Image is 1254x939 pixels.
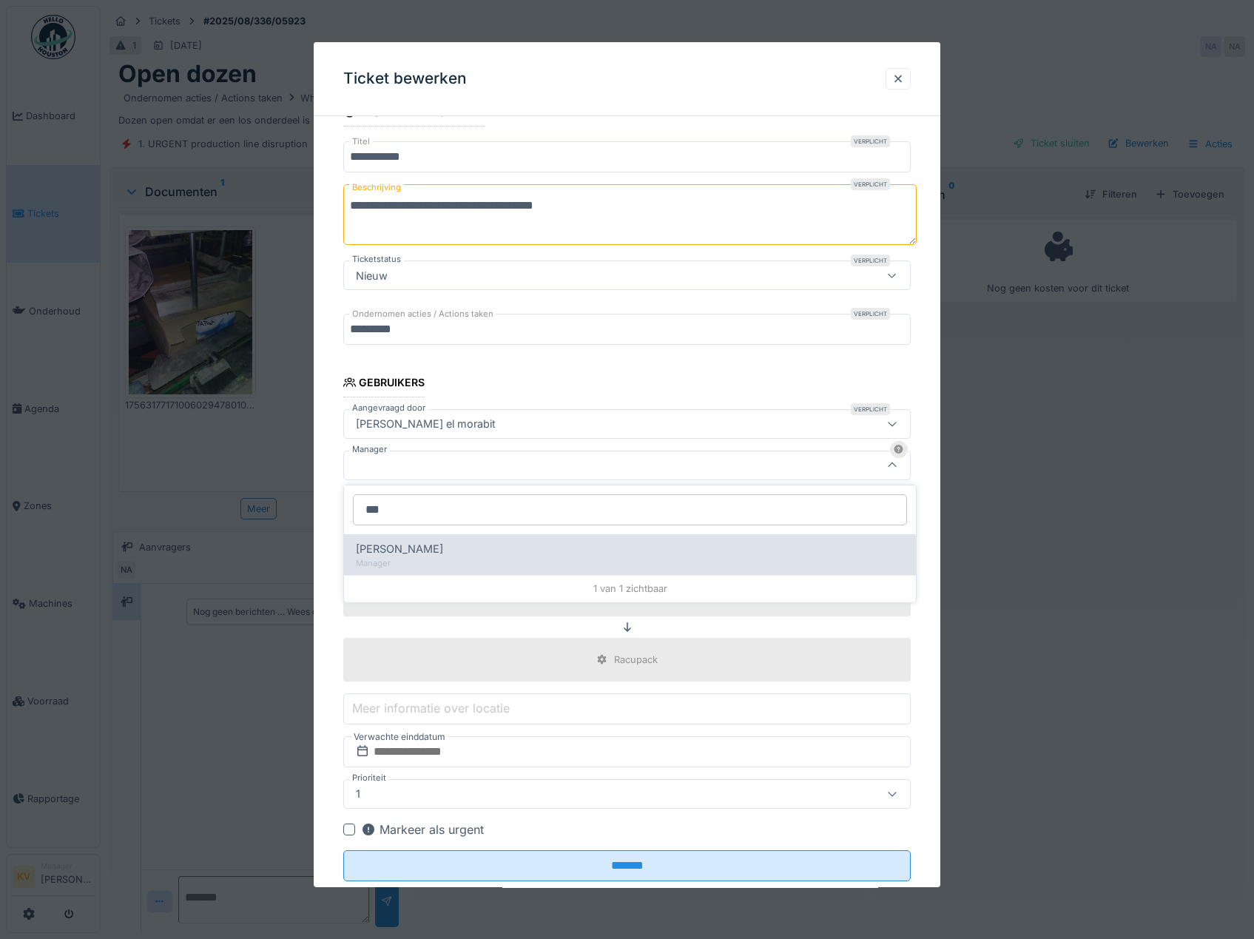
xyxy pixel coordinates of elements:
label: Aangevraagd door [349,402,428,414]
div: Racupack [614,653,658,667]
div: Markeer als urgent [361,821,484,838]
div: Verplicht [851,403,890,415]
label: Prioriteit [349,772,389,784]
div: Algemene informatie [343,101,486,127]
div: Verplicht [851,135,890,147]
label: Meer informatie over locatie [349,699,513,717]
div: Verplicht [851,309,890,320]
h3: Ticket bewerken [343,70,467,88]
div: 1 [350,786,366,802]
label: Ondernomen acties / Actions taken [349,309,496,321]
div: Verplicht [851,255,890,267]
label: Manager [349,443,390,456]
div: 1 van 1 zichtbaar [344,575,916,602]
div: Verplicht [851,178,890,190]
label: Verwachte einddatum [352,729,447,745]
div: Manager [356,557,904,570]
label: Titel [349,135,373,148]
div: Nieuw [350,268,394,284]
div: Gebruikers [343,372,425,397]
div: [PERSON_NAME] el morabit [350,416,502,432]
span: [PERSON_NAME] [356,541,443,557]
label: Beschrijving [349,178,404,197]
label: Ticketstatus [349,254,404,266]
